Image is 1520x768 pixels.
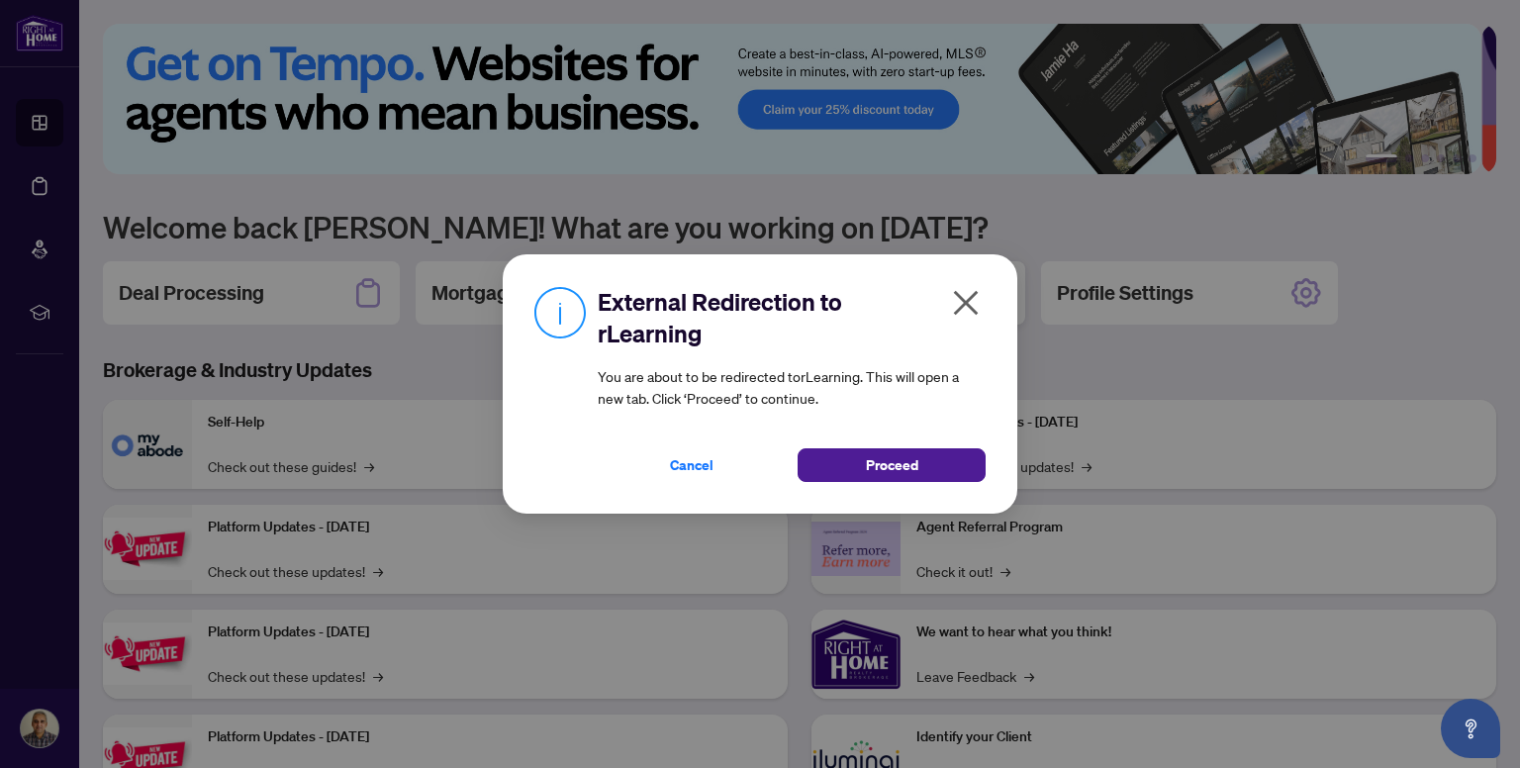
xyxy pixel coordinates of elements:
[950,287,982,319] span: close
[598,286,986,349] h2: External Redirection to rLearning
[534,286,586,338] img: Info Icon
[598,286,986,482] div: You are about to be redirected to rLearning . This will open a new tab. Click ‘Proceed’ to continue.
[798,448,986,482] button: Proceed
[598,448,786,482] button: Cancel
[670,449,713,481] span: Cancel
[1441,699,1500,758] button: Open asap
[866,449,918,481] span: Proceed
